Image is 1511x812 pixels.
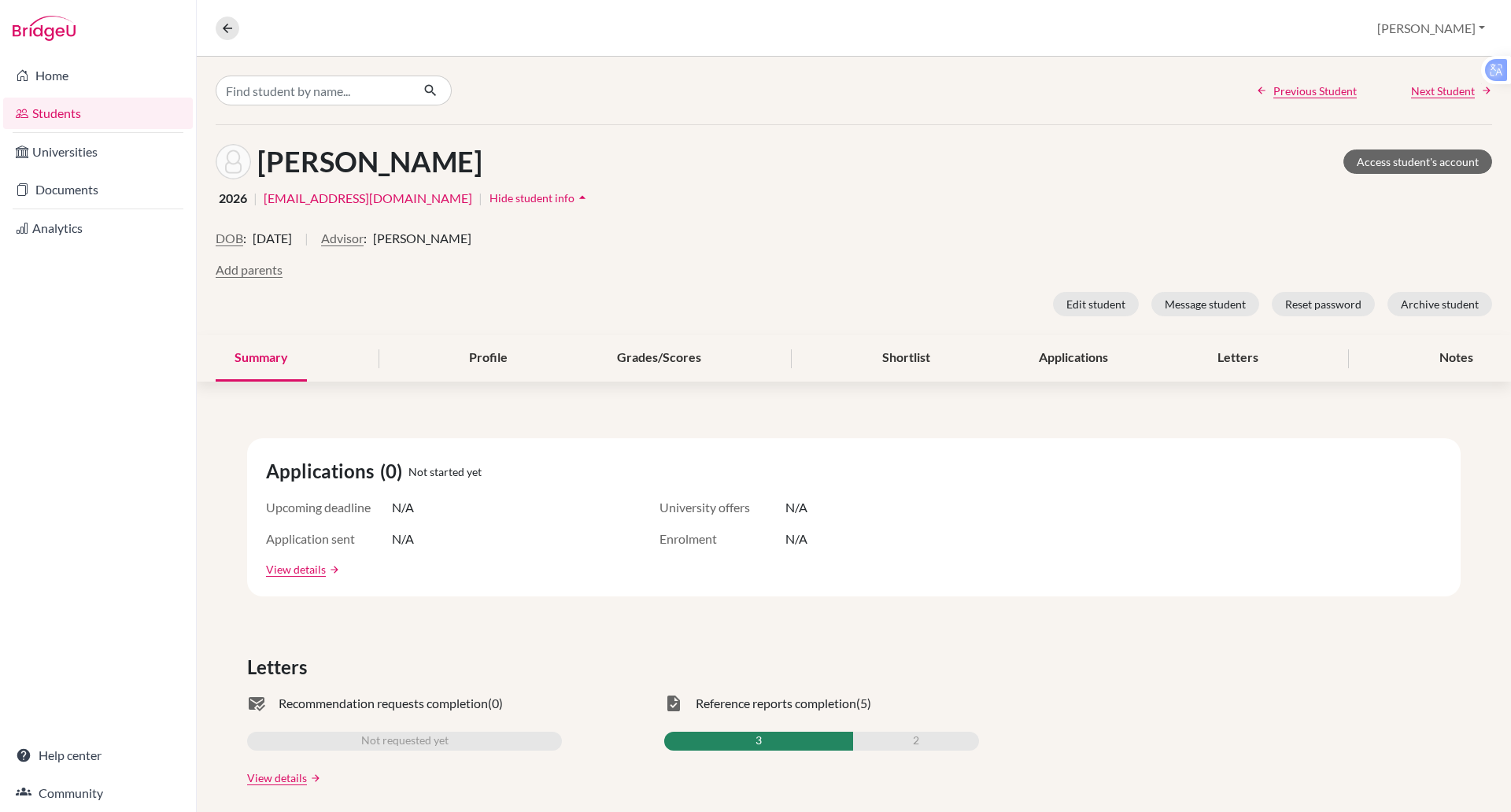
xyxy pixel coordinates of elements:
[3,212,193,244] a: Analytics
[1272,292,1375,316] button: Reset password
[574,190,590,205] i: arrow_drop_up
[257,145,482,179] h1: [PERSON_NAME]
[247,770,307,786] a: View details
[3,174,193,205] a: Documents
[266,530,392,548] span: Application sent
[3,98,193,129] a: Students
[264,189,472,208] a: [EMAIL_ADDRESS][DOMAIN_NAME]
[216,76,411,105] input: Find student by name...
[216,229,243,248] button: DOB
[307,773,321,784] a: arrow_forward
[3,60,193,91] a: Home
[392,498,414,517] span: N/A
[1151,292,1259,316] button: Message student
[490,191,574,205] span: Hide student info
[266,561,326,578] a: View details
[216,335,307,382] div: Summary
[659,530,785,548] span: Enrolment
[219,189,247,208] span: 2026
[1256,83,1357,99] a: Previous Student
[489,186,591,210] button: Hide student infoarrow_drop_up
[247,653,313,681] span: Letters
[1273,83,1357,99] span: Previous Student
[1370,13,1492,43] button: [PERSON_NAME]
[1387,292,1492,316] button: Archive student
[785,530,807,548] span: N/A
[408,463,482,480] span: Not started yet
[253,189,257,208] span: |
[266,457,380,485] span: Applications
[305,229,308,260] span: |
[279,694,488,713] span: Recommendation requests completion
[243,229,246,248] span: :
[216,260,283,279] button: Add parents
[488,694,503,713] span: (0)
[755,732,762,751] span: 3
[664,694,683,713] span: task
[856,694,871,713] span: (5)
[696,694,856,713] span: Reference reports completion
[1053,292,1139,316] button: Edit student
[3,777,193,809] a: Community
[1411,83,1492,99] a: Next Student
[785,498,807,517] span: N/A
[266,498,392,517] span: Upcoming deadline
[13,16,76,41] img: Bridge-U
[373,229,471,248] span: [PERSON_NAME]
[1411,83,1475,99] span: Next Student
[659,498,785,517] span: University offers
[1420,335,1492,382] div: Notes
[392,530,414,548] span: N/A
[216,144,251,179] img: Isabella Park's avatar
[913,732,919,751] span: 2
[3,740,193,771] a: Help center
[598,335,720,382] div: Grades/Scores
[863,335,949,382] div: Shortlist
[364,229,367,248] span: :
[450,335,526,382] div: Profile
[3,136,193,168] a: Universities
[1020,335,1127,382] div: Applications
[361,732,449,751] span: Not requested yet
[253,229,292,248] span: [DATE]
[247,694,266,713] span: mark_email_read
[1343,149,1492,174] a: Access student's account
[321,229,364,248] button: Advisor
[326,564,340,575] a: arrow_forward
[380,457,408,485] span: (0)
[1199,335,1277,382] div: Letters
[478,189,482,208] span: |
